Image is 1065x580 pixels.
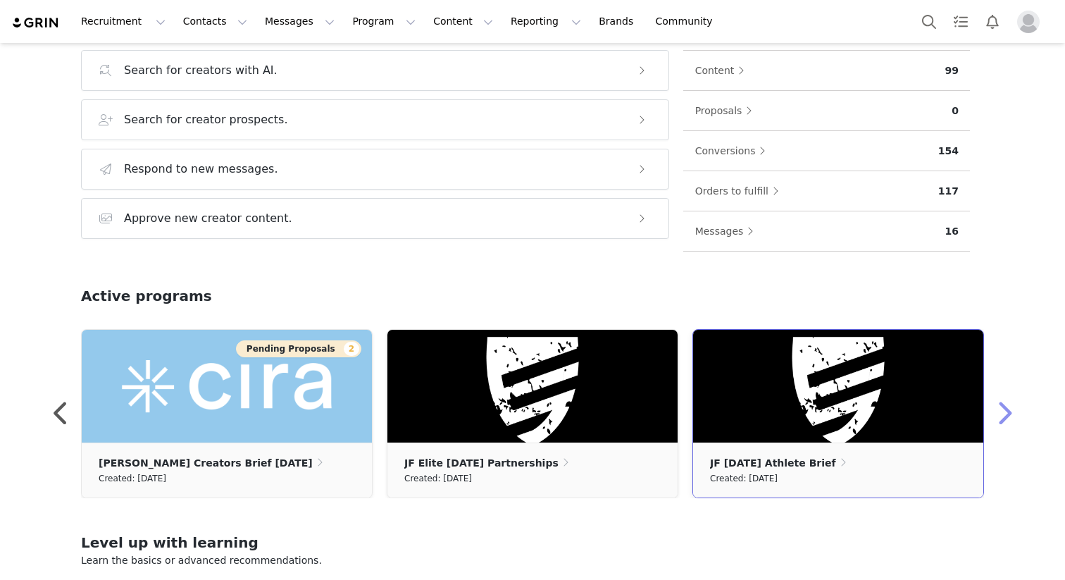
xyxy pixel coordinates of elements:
button: Respond to new messages. [81,149,669,190]
small: Created: [DATE] [710,471,778,486]
p: 117 [938,184,959,199]
button: Content [425,6,502,37]
img: 9db08825-95dc-47b0-a75e-2294ecc7e635.png [693,330,983,443]
button: Conversions [695,140,773,162]
p: 0 [952,104,959,118]
button: Program [344,6,424,37]
button: Messages [695,220,761,242]
img: grin logo [11,16,61,30]
button: Profile [1009,11,1054,33]
h3: Approve new creator content. [124,210,292,227]
button: Search for creators with AI. [81,50,669,91]
button: Contacts [175,6,256,37]
button: Search for creator prospects. [81,99,669,140]
button: Orders to fulfill [695,180,786,202]
a: Tasks [945,6,976,37]
h2: Level up with learning [81,532,984,553]
button: Pending Proposals2 [236,340,361,357]
small: Created: [DATE] [99,471,166,486]
button: Notifications [977,6,1008,37]
h2: Active programs [81,285,212,307]
button: Messages [256,6,343,37]
h3: Respond to new messages. [124,161,278,178]
p: JF Elite [DATE] Partnerships [404,455,559,471]
h3: Search for creator prospects. [124,111,288,128]
button: Search [914,6,945,37]
button: Proposals [695,99,760,122]
h3: Search for creators with AI. [124,62,278,79]
p: 154 [938,144,959,159]
button: Reporting [502,6,590,37]
img: placeholder-profile.jpg [1017,11,1040,33]
p: JF [DATE] Athlete Brief [710,455,836,471]
p: Learn the basics or advanced recommendations. [81,553,984,568]
p: 99 [945,63,959,78]
p: 16 [945,224,959,239]
button: Recruitment [73,6,174,37]
img: 25357d85-d62d-4bf7-be41-d9e190c2f109.png [387,330,678,443]
p: [PERSON_NAME] Creators Brief [DATE] [99,455,313,471]
a: Community [647,6,728,37]
img: 6bb37d94-8eaa-4fcd-a344-e8f23428d309.png [82,330,372,443]
button: Approve new creator content. [81,198,669,239]
a: Brands [590,6,646,37]
button: Content [695,59,752,82]
small: Created: [DATE] [404,471,472,486]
